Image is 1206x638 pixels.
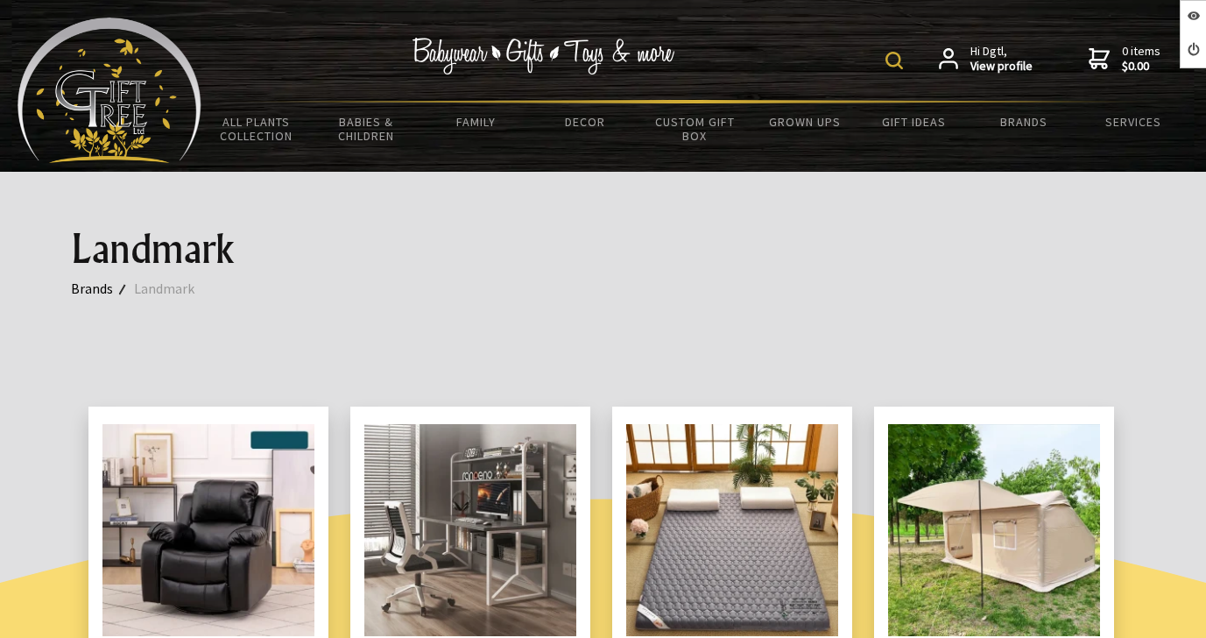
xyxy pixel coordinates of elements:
a: Hi Dgtl,View profile [939,44,1033,74]
a: 0 items$0.00 [1089,44,1160,74]
a: All Plants Collection [201,103,311,154]
img: Babyware - Gifts - Toys and more... [18,18,201,163]
img: product search [885,52,903,69]
a: Gift Ideas [859,103,969,140]
a: Landmark [134,277,215,300]
h1: Landmark [71,228,1136,270]
span: Hi Dgtl, [970,44,1033,74]
a: Brands [71,277,134,300]
span: 0 items [1122,43,1160,74]
strong: $0.00 [1122,59,1160,74]
a: Brands [970,103,1079,140]
a: Grown Ups [750,103,859,140]
a: Custom Gift Box [640,103,750,154]
strong: View profile [970,59,1033,74]
img: Babywear - Gifts - Toys & more [413,38,675,74]
a: Services [1079,103,1188,140]
a: Family [420,103,530,140]
a: Decor [531,103,640,140]
a: Babies & Children [311,103,420,154]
